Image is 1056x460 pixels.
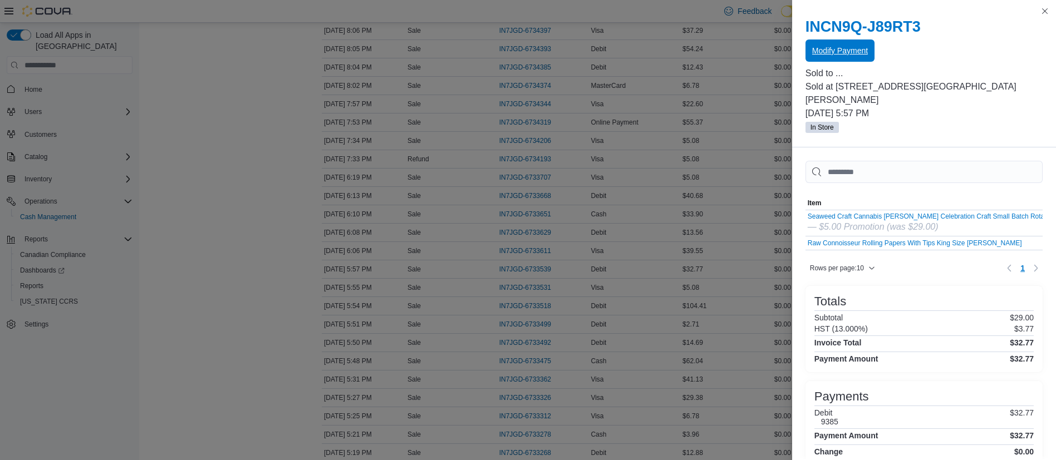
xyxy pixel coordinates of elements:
span: Modify Payment [812,45,868,56]
button: Previous page [1003,261,1016,275]
button: Page 1 of 1 [1016,259,1029,277]
h6: Subtotal [814,313,843,322]
button: Next page [1029,261,1043,275]
button: Modify Payment [805,39,875,62]
p: Sold at [STREET_ADDRESS][GEOGRAPHIC_DATA] [PERSON_NAME] [805,80,1043,107]
span: Rows per page : 10 [810,264,864,273]
p: Sold to ... [805,67,1043,80]
p: $3.77 [1014,324,1034,333]
h4: $32.77 [1010,431,1034,440]
nav: Pagination for table: MemoryTable from EuiInMemoryTable [1003,259,1043,277]
h6: 9385 [821,417,838,426]
ul: Pagination for table: MemoryTable from EuiInMemoryTable [1016,259,1029,277]
h4: Invoice Total [814,338,862,347]
h4: $32.77 [1010,354,1034,363]
span: Item [808,199,822,207]
h6: HST (13.000%) [814,324,868,333]
h4: Payment Amount [814,431,878,440]
h2: INCN9Q-J89RT3 [805,18,1043,36]
input: This is a search bar. As you type, the results lower in the page will automatically filter. [805,161,1043,183]
button: Rows per page:10 [805,261,880,275]
span: In Store [811,122,834,132]
p: $29.00 [1010,313,1034,322]
button: Raw Connoisseur Rolling Papers With Tips King Size [PERSON_NAME] [808,239,1022,247]
h4: $0.00 [1014,447,1034,456]
span: 1 [1020,263,1025,274]
p: $32.77 [1010,408,1034,426]
h3: Payments [814,390,869,403]
button: Close this dialog [1038,4,1052,18]
h4: $32.77 [1010,338,1034,347]
h4: Change [814,447,843,456]
span: In Store [805,122,839,133]
p: [DATE] 5:57 PM [805,107,1043,120]
h6: Debit [814,408,838,417]
h4: Payment Amount [814,354,878,363]
h3: Totals [814,295,846,308]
